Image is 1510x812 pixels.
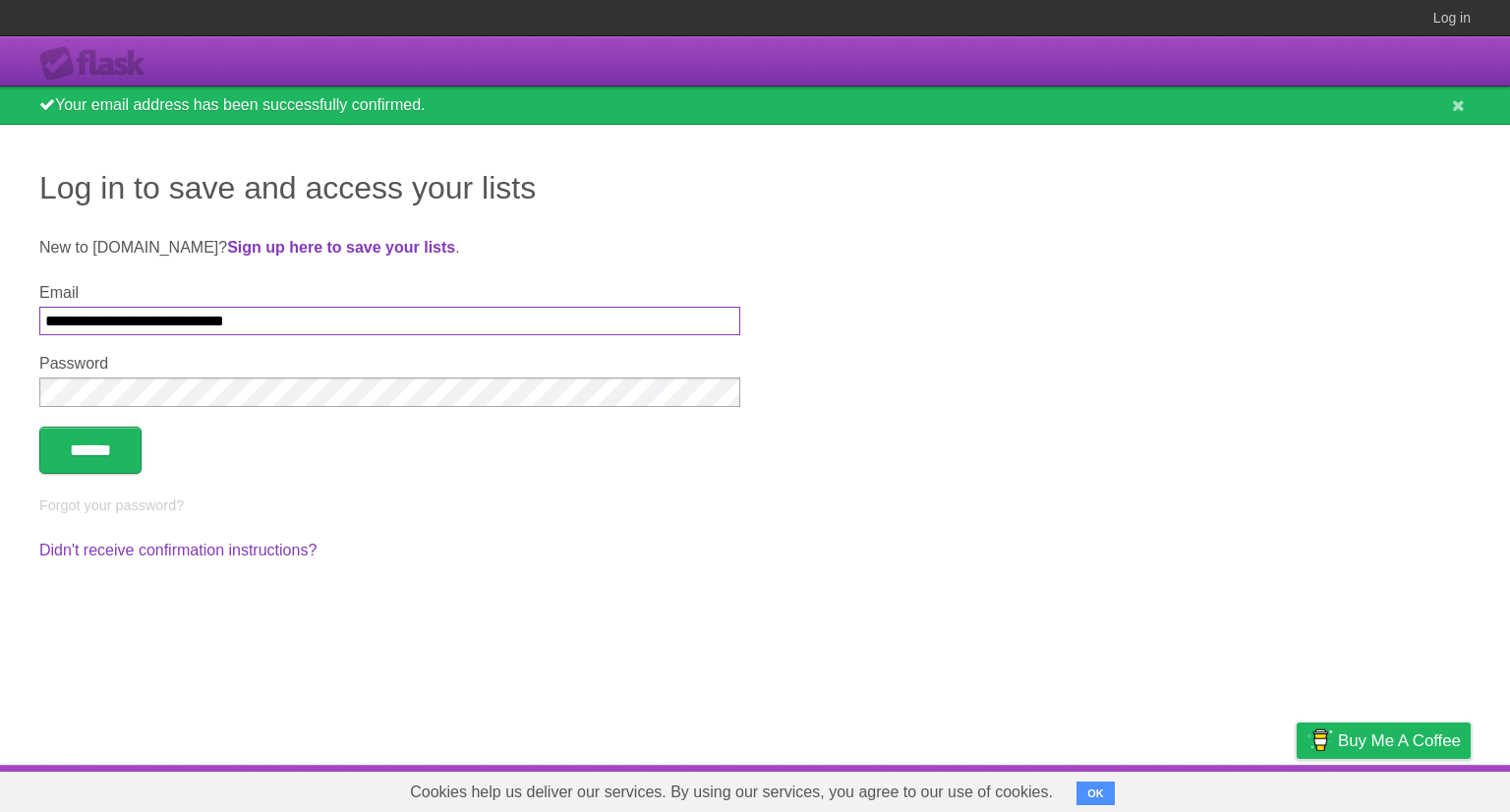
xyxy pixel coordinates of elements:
a: Forgot your password? [39,497,184,513]
div: Flask [39,46,157,82]
span: Buy me a coffee [1338,724,1461,758]
a: Suggest a feature [1347,770,1471,807]
a: Developers [1100,770,1180,807]
p: New to [DOMAIN_NAME]? . [39,236,1471,260]
img: Buy me a coffee [1307,724,1333,757]
a: Sign up here to save your lists [227,239,455,256]
span: Cookies help us deliver our services. By using our services, you agree to our use of cookies. [390,773,1073,812]
label: Email [39,284,740,302]
a: Privacy [1271,770,1322,807]
a: Buy me a coffee [1297,723,1471,759]
a: Didn't receive confirmation instructions? [39,542,317,558]
a: About [1035,770,1076,807]
label: Password [39,355,740,373]
a: Terms [1204,770,1248,807]
h1: Log in to save and access your lists [39,164,1471,211]
button: OK [1076,782,1115,805]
